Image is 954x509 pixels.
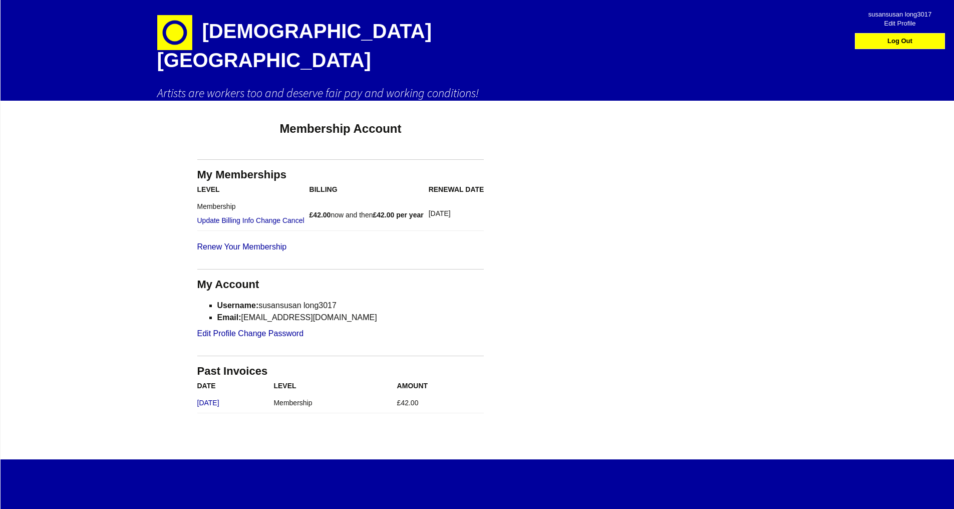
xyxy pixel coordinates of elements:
[197,364,484,379] h3: Past Invoices
[217,312,484,324] li: [EMAIL_ADDRESS][DOMAIN_NAME]
[157,85,798,101] h2: Artists are workers too and deserve fair pay and working conditions!
[157,15,192,50] img: circle-e1448293145835.png
[217,300,484,312] li: susansusan long3017
[197,213,254,227] a: Update Billing Info
[864,7,935,16] span: susansusan long3017
[397,393,484,413] td: £42.00
[197,379,274,393] th: Date
[282,213,304,227] a: Cancel
[429,182,484,196] th: Renewal Date
[238,328,303,340] a: Change Password
[197,121,484,136] h1: Membership Account
[256,213,280,227] a: Change
[373,211,423,219] b: £42.00 per year
[197,278,484,292] h3: My Account
[217,301,259,310] strong: Username:
[197,399,219,407] a: [DATE]
[857,34,942,49] a: Log Out
[309,182,429,196] th: Billing
[197,182,309,196] th: Level
[197,241,391,253] a: View all Membership Options
[197,196,309,231] td: Membership
[309,211,331,219] b: £42.00
[217,313,241,322] strong: Email:
[197,328,236,340] a: Edit Profile
[197,168,484,182] h3: My Memberships
[273,393,397,413] td: Membership
[864,16,935,25] span: Edit Profile
[397,379,484,393] th: Amount
[429,196,484,231] td: [DATE]
[273,379,397,393] th: Level
[309,208,424,222] p: now and then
